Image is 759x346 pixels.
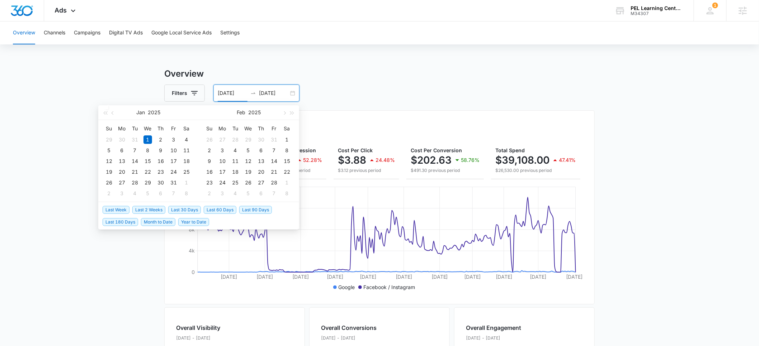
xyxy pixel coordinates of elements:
td: 2025-01-05 [103,145,115,156]
button: Digital TV Ads [109,21,143,44]
tspan: [DATE] [566,274,583,280]
p: $3.12 previous period [338,167,395,174]
div: 27 [218,135,227,144]
td: 2025-01-27 [115,177,128,188]
tspan: [DATE] [496,274,512,280]
div: 1 [143,135,152,144]
td: 2025-01-13 [115,156,128,167]
td: 2025-01-21 [128,167,141,177]
td: 2025-01-15 [141,156,154,167]
button: Overview [13,21,35,44]
tspan: [DATE] [396,274,412,280]
div: 7 [169,189,178,198]
td: 2025-02-10 [216,156,229,167]
div: 4 [131,189,139,198]
th: Sa [280,123,293,134]
div: 26 [205,135,214,144]
div: 24 [169,168,178,176]
td: 2025-01-03 [167,134,180,145]
th: We [141,123,154,134]
p: [DATE] - [DATE] [176,335,249,341]
td: 2025-02-01 [280,134,293,145]
p: [DATE] - [DATE] [321,335,377,341]
div: 18 [182,157,191,165]
div: 8 [182,189,191,198]
td: 2025-02-07 [167,188,180,199]
td: 2025-01-17 [167,156,180,167]
td: 2025-01-26 [103,177,115,188]
div: 3 [218,189,227,198]
span: Last 30 Days [168,206,201,214]
td: 2025-01-10 [167,145,180,156]
td: 2025-02-03 [115,188,128,199]
td: 2025-02-19 [242,167,255,177]
td: 2025-01-22 [141,167,154,177]
td: 2025-01-09 [154,145,167,156]
input: Start date [218,89,247,97]
div: 13 [257,157,265,165]
td: 2025-02-26 [242,177,255,188]
div: 27 [118,178,126,187]
div: 21 [131,168,139,176]
div: 9 [156,146,165,155]
button: Feb [237,105,246,120]
button: Channels [44,21,65,44]
th: Tu [229,123,242,134]
div: 9 [205,157,214,165]
div: 15 [283,157,291,165]
div: 20 [257,168,265,176]
p: $202.63 [411,154,452,166]
td: 2025-01-16 [154,156,167,167]
div: 28 [231,135,240,144]
div: 5 [105,146,113,155]
span: Cost Per Conversion [411,147,462,153]
td: 2025-03-01 [280,177,293,188]
tspan: 0 [192,269,195,275]
td: 2025-03-08 [280,188,293,199]
td: 2025-01-11 [180,145,193,156]
td: 2025-03-03 [216,188,229,199]
td: 2025-02-22 [280,167,293,177]
span: 1 [712,3,718,8]
div: 18 [231,168,240,176]
span: Last Week [103,206,129,214]
div: 31 [169,178,178,187]
td: 2025-02-23 [203,177,216,188]
td: 2025-02-05 [242,145,255,156]
div: 4 [182,135,191,144]
td: 2025-02-08 [280,145,293,156]
th: Su [203,123,216,134]
td: 2025-01-28 [128,177,141,188]
p: 47.41% [559,158,576,163]
div: 2 [156,135,165,144]
div: 29 [105,135,113,144]
td: 2025-01-28 [229,134,242,145]
div: 6 [156,189,165,198]
th: Tu [128,123,141,134]
div: 5 [244,146,253,155]
td: 2025-02-25 [229,177,242,188]
td: 2025-01-25 [180,167,193,177]
td: 2025-02-12 [242,156,255,167]
div: 26 [244,178,253,187]
tspan: [DATE] [256,274,273,280]
div: 4 [231,146,240,155]
div: 5 [244,189,253,198]
button: Filters [164,85,205,102]
span: Last 90 Days [239,206,272,214]
td: 2025-02-28 [268,177,280,188]
div: 2 [205,146,214,155]
td: 2025-02-09 [203,156,216,167]
div: 13 [118,157,126,165]
tspan: [DATE] [465,274,481,280]
div: 8 [283,189,291,198]
div: 3 [169,135,178,144]
tspan: [DATE] [530,274,547,280]
span: Last 180 Days [103,218,138,226]
div: 1 [283,135,291,144]
td: 2025-03-04 [229,188,242,199]
div: 29 [143,178,152,187]
th: Su [103,123,115,134]
td: 2025-01-07 [128,145,141,156]
td: 2025-01-08 [141,145,154,156]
